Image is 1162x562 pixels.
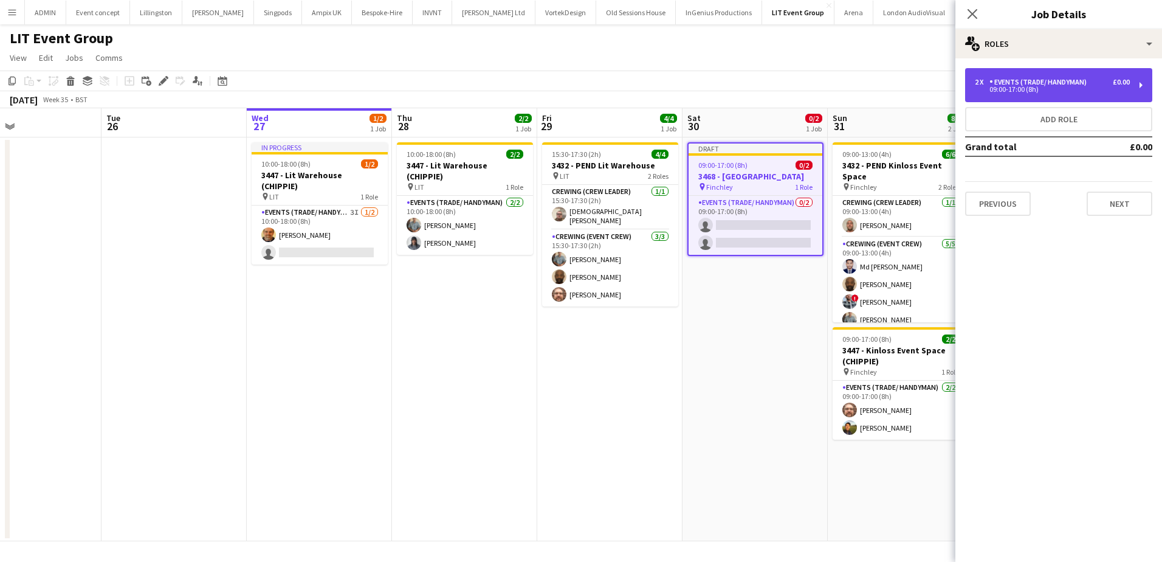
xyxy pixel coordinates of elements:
span: 10:00-18:00 (8h) [407,150,456,159]
button: London AudioVisual [873,1,955,24]
h3: Job Details [955,6,1162,22]
a: View [5,50,32,66]
h3: 3447 - Lit Warehouse (CHIPPIE) [252,170,388,192]
span: Tue [106,113,120,123]
app-card-role: Crewing (Crew Leader)1/109:00-13:00 (4h)[PERSON_NAME] [833,196,969,237]
div: 2 x [975,78,989,86]
h3: 3468 - [GEOGRAPHIC_DATA] [689,171,822,182]
span: Week 35 [40,95,70,104]
span: Fri [542,113,552,123]
div: 09:00-13:00 (4h)6/63432 - PEND Kinloss Event Space Finchley2 RolesCrewing (Crew Leader)1/109:00-1... [833,142,969,322]
a: Jobs [60,50,88,66]
span: Finchley [850,182,877,192]
button: Bespoke-Hire [352,1,413,24]
a: Comms [91,50,128,66]
span: LIT [414,182,424,192]
span: 0/2 [805,114,822,123]
app-job-card: In progress10:00-18:00 (8h)1/23447 - Lit Warehouse (CHIPPIE) LIT1 RoleEvents (Trade/ Handyman)3I1... [252,142,388,265]
span: 2/2 [942,335,959,344]
div: 1 Job [806,124,822,133]
span: LIT [269,192,279,201]
div: 2 Jobs [948,124,967,133]
span: LIT [560,172,569,181]
span: Finchley [706,182,733,192]
span: ! [851,294,859,302]
div: Events (Trade/ Handyman) [989,78,1092,86]
span: Finchley [850,367,877,376]
h3: 3432 - PEND Lit Warehouse [542,160,678,171]
td: £0.00 [1095,137,1152,156]
span: Wed [252,113,269,123]
button: LIT Event Group [762,1,834,24]
span: 4/4 [651,150,669,159]
span: 09:00-17:00 (8h) [698,161,748,170]
app-job-card: Draft09:00-17:00 (8h)0/23468 - [GEOGRAPHIC_DATA] Finchley1 RoleEvents (Trade/ Handyman)0/209:00-1... [687,142,823,256]
span: 4/4 [660,114,677,123]
span: Sun [833,113,847,123]
div: [DATE] [10,94,38,106]
div: 1 Job [515,124,531,133]
span: 1 Role [795,182,813,192]
span: 8/8 [947,114,964,123]
span: Edit [39,52,53,63]
app-card-role: Events (Trade/ Handyman)2/209:00-17:00 (8h)[PERSON_NAME][PERSON_NAME] [833,381,969,440]
h1: LIT Event Group [10,29,113,47]
button: [PERSON_NAME] [182,1,254,24]
button: Previous [965,192,1031,216]
span: Sat [687,113,701,123]
span: 31 [831,119,847,133]
span: 6/6 [942,150,959,159]
button: [PERSON_NAME] Ltd [452,1,535,24]
button: ADMIN [25,1,66,24]
span: 2/2 [506,150,523,159]
button: InGenius Productions [676,1,762,24]
button: Old Sessions House [596,1,676,24]
button: Lillingston [130,1,182,24]
span: Thu [397,113,412,123]
button: Add role [965,107,1152,131]
td: Grand total [965,137,1095,156]
app-card-role: Crewing (Event Crew)3/315:30-17:30 (2h)[PERSON_NAME][PERSON_NAME][PERSON_NAME] [542,230,678,307]
span: 1/2 [361,159,378,168]
div: 09:00-17:00 (8h) [975,86,1130,92]
button: Singpods [254,1,302,24]
app-job-card: 10:00-18:00 (8h)2/23447 - Lit Warehouse (CHIPPIE) LIT1 RoleEvents (Trade/ Handyman)2/210:00-18:00... [397,142,533,255]
button: Next [1087,192,1152,216]
span: 29 [540,119,552,133]
span: 2 Roles [938,182,959,192]
div: 1 Job [661,124,676,133]
button: VortekDesign [535,1,596,24]
app-card-role: Crewing (Event Crew)5/509:00-13:00 (4h)Md [PERSON_NAME][PERSON_NAME]![PERSON_NAME][PERSON_NAME] [833,237,969,349]
span: 2 Roles [648,172,669,181]
span: 2/2 [515,114,532,123]
app-card-role: Events (Trade/ Handyman)2/210:00-18:00 (8h)[PERSON_NAME][PERSON_NAME] [397,196,533,255]
span: 30 [686,119,701,133]
button: Event concept [66,1,130,24]
a: Edit [34,50,58,66]
app-card-role: Crewing (Crew Leader)1/115:30-17:30 (2h)[DEMOGRAPHIC_DATA][PERSON_NAME] [542,185,678,230]
span: 28 [395,119,412,133]
app-job-card: 15:30-17:30 (2h)4/43432 - PEND Lit Warehouse LIT2 RolesCrewing (Crew Leader)1/115:30-17:30 (2h)[D... [542,142,678,307]
span: 0/2 [796,161,813,170]
span: 15:30-17:30 (2h) [552,150,601,159]
div: Draft [689,144,822,153]
span: 27 [250,119,269,133]
button: Ampix UK [302,1,352,24]
span: 09:00-17:00 (8h) [842,335,892,344]
app-card-role: Events (Trade/ Handyman)3I1/210:00-18:00 (8h)[PERSON_NAME] [252,206,388,265]
span: 10:00-18:00 (8h) [261,159,311,168]
app-job-card: 09:00-17:00 (8h)2/23447 - Kinloss Event Space (CHIPPIE) Finchley1 RoleEvents (Trade/ Handyman)2/2... [833,327,969,440]
button: INVNT [413,1,452,24]
h3: 3447 - Kinloss Event Space (CHIPPIE) [833,345,969,367]
div: In progress [252,142,388,152]
span: Comms [95,52,123,63]
span: 09:00-13:00 (4h) [842,150,892,159]
span: 1 Role [941,367,959,376]
span: View [10,52,27,63]
h3: 3432 - PEND Kinloss Event Space [833,160,969,182]
span: 1/2 [370,114,387,123]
